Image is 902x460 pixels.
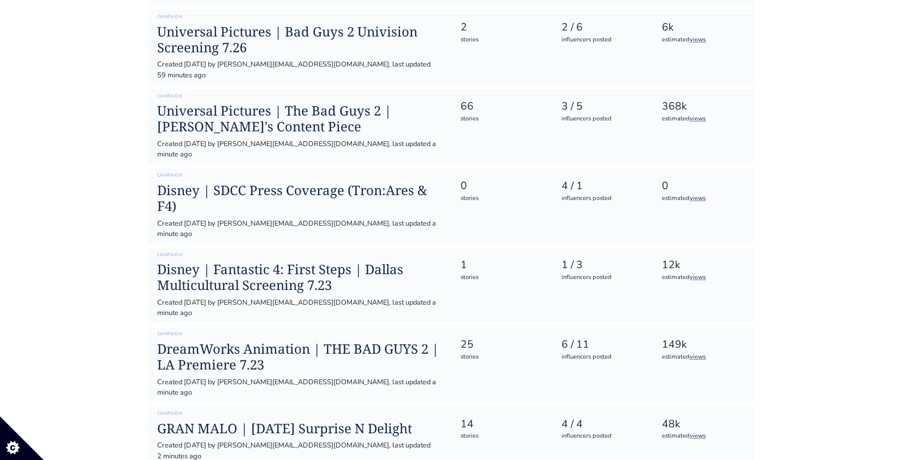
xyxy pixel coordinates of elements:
[662,337,743,353] div: 149k
[561,416,643,432] div: 4 / 4
[561,432,643,441] div: influencers posted
[662,178,743,194] div: 0
[690,432,706,440] a: views
[461,416,542,432] div: 14
[157,219,443,239] div: Created [DATE] by [PERSON_NAME][EMAIL_ADDRESS][DOMAIN_NAME], last updated a minute ago
[157,262,443,293] a: Disney | Fantastic 4: First Steps | Dallas Multicultural Screening 7.23
[461,337,542,353] div: 25
[561,257,643,273] div: 1 / 3
[561,273,643,282] div: influencers posted
[157,377,443,398] div: Created [DATE] by [PERSON_NAME][EMAIL_ADDRESS][DOMAIN_NAME], last updated a minute ago
[157,183,443,214] a: Disney | SDCC Press Coverage (Tron:Ares & F4)
[157,331,443,337] h6: Campaign
[690,114,706,123] a: views
[561,35,643,45] div: influencers posted
[157,59,443,80] div: Created [DATE] by [PERSON_NAME][EMAIL_ADDRESS][DOMAIN_NAME], last updated 59 minutes ago
[461,35,542,45] div: stories
[157,298,443,318] div: Created [DATE] by [PERSON_NAME][EMAIL_ADDRESS][DOMAIN_NAME], last updated a minute ago
[662,194,743,203] div: estimated
[461,194,542,203] div: stories
[690,273,706,281] a: views
[561,353,643,362] div: influencers posted
[157,14,443,20] h6: Campaign
[461,273,542,282] div: stories
[561,20,643,35] div: 2 / 6
[157,341,443,373] a: DreamWorks Animation | THE BAD GUYS 2 | LA Premiere 7.23
[662,20,743,35] div: 6k
[662,273,743,282] div: estimated
[157,139,443,160] div: Created [DATE] by [PERSON_NAME][EMAIL_ADDRESS][DOMAIN_NAME], last updated a minute ago
[561,178,643,194] div: 4 / 1
[461,114,542,124] div: stories
[662,99,743,114] div: 368k
[461,20,542,35] div: 2
[561,114,643,124] div: influencers posted
[157,252,443,258] h6: Campaign
[662,35,743,45] div: estimated
[157,94,443,99] h6: Campaign
[461,353,542,362] div: stories
[461,178,542,194] div: 0
[561,99,643,114] div: 3 / 5
[690,353,706,361] a: views
[662,353,743,362] div: estimated
[157,421,443,437] a: GRAN MALO | [DATE] Surprise N Delight
[662,257,743,273] div: 12k
[461,99,542,114] div: 66
[662,432,743,441] div: estimated
[157,411,443,416] h6: Campaign
[561,337,643,353] div: 6 / 11
[157,103,443,135] a: Universal Pictures | The Bad Guys 2 | [PERSON_NAME]'s Content Piece
[561,194,643,203] div: influencers posted
[662,114,743,124] div: estimated
[157,173,443,178] h6: Campaign
[690,35,706,44] a: views
[157,24,443,56] a: Universal Pictures | Bad Guys 2 Univision Screening 7.26
[461,432,542,441] div: stories
[461,257,542,273] div: 1
[662,416,743,432] div: 48k
[690,194,706,202] a: views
